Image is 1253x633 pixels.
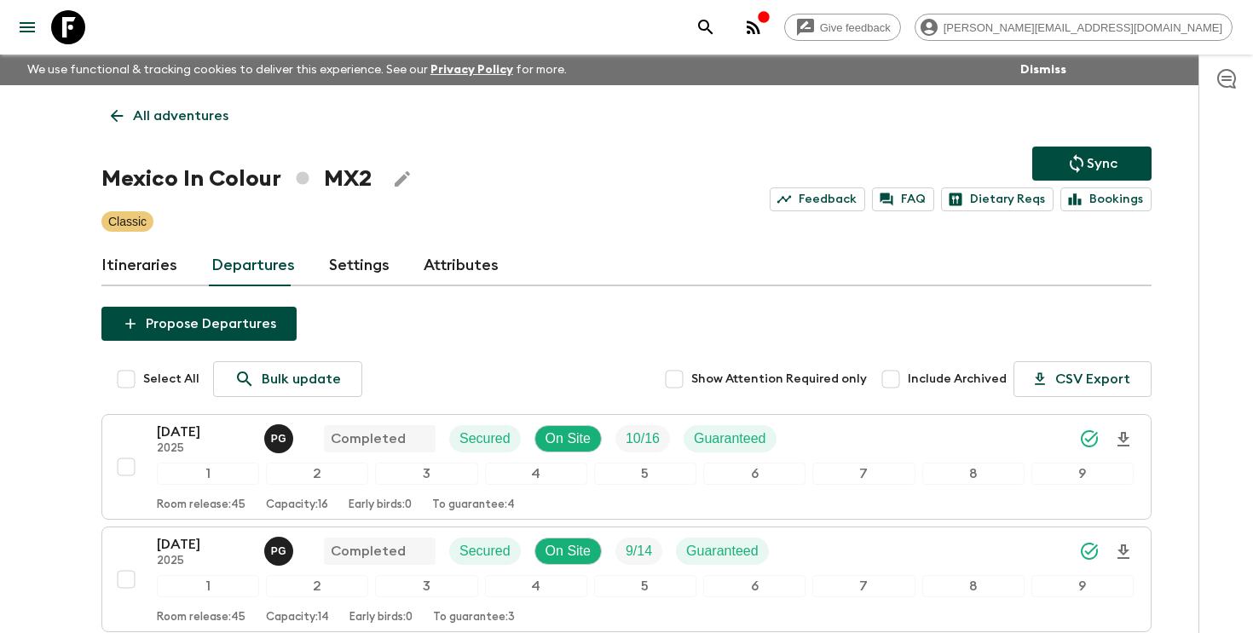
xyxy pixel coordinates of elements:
div: 1 [157,463,259,485]
p: We use functional & tracking cookies to deliver this experience. See our for more. [20,55,574,85]
a: Itineraries [101,245,177,286]
div: 7 [812,575,915,597]
button: search adventures [689,10,723,44]
div: Secured [449,425,521,452]
div: On Site [534,425,602,452]
a: Attributes [424,245,499,286]
div: 1 [157,575,259,597]
div: 9 [1031,575,1134,597]
button: [DATE]2025Patricia GutierrezCompletedSecuredOn SiteTrip FillGuaranteed123456789Room release:45Cap... [101,527,1152,632]
p: Room release: 45 [157,611,245,624]
svg: Synced Successfully [1079,429,1100,449]
span: Patricia Gutierrez [264,542,297,555]
div: Trip Fill [615,425,670,452]
a: Privacy Policy [430,64,513,76]
a: Dietary Reqs [941,187,1054,211]
p: On Site [546,429,591,449]
p: Secured [459,541,511,561]
div: 8 [922,575,1025,597]
div: 9 [1031,463,1134,485]
button: Propose Departures [101,307,297,341]
span: Show Attention Required only [691,371,867,388]
svg: Synced Successfully [1079,541,1100,561]
div: 4 [485,575,587,597]
svg: Download Onboarding [1113,542,1134,562]
p: Early birds: 0 [349,498,412,512]
p: Guaranteed [686,541,759,561]
button: Sync adventure departures to the booking engine [1032,147,1152,181]
p: Bulk update [262,369,341,389]
p: Classic [108,213,147,230]
a: Settings [329,245,390,286]
span: Select All [143,371,199,388]
div: 8 [922,463,1025,485]
p: To guarantee: 3 [433,611,515,624]
p: Capacity: 16 [266,498,328,512]
p: 10 / 16 [626,429,660,449]
div: 6 [703,575,805,597]
div: 4 [485,463,587,485]
p: [DATE] [157,422,251,442]
p: 2025 [157,555,251,568]
span: Give feedback [811,21,900,34]
button: Dismiss [1016,58,1071,82]
p: All adventures [133,106,228,126]
a: Bookings [1060,187,1152,211]
span: Include Archived [908,371,1007,388]
span: Patricia Gutierrez [264,429,297,443]
div: On Site [534,538,602,565]
div: 2 [266,575,368,597]
p: On Site [546,541,591,561]
span: [PERSON_NAME][EMAIL_ADDRESS][DOMAIN_NAME] [934,21,1232,34]
p: 9 / 14 [626,541,652,561]
div: Secured [449,538,521,565]
p: Room release: 45 [157,498,245,512]
button: [DATE]2025Patricia GutierrezCompletedSecuredOn SiteTrip FillGuaranteed123456789Room release:45Cap... [101,414,1152,520]
button: CSV Export [1013,361,1152,397]
div: 5 [594,463,696,485]
a: Departures [211,245,295,286]
p: Secured [459,429,511,449]
a: Give feedback [784,14,901,41]
div: 3 [375,463,477,485]
a: Bulk update [213,361,362,397]
a: Feedback [770,187,865,211]
div: 2 [266,463,368,485]
div: [PERSON_NAME][EMAIL_ADDRESS][DOMAIN_NAME] [915,14,1233,41]
div: 5 [594,575,696,597]
div: 3 [375,575,477,597]
div: Trip Fill [615,538,662,565]
p: To guarantee: 4 [432,498,515,512]
p: Capacity: 14 [266,611,329,624]
p: 2025 [157,442,251,456]
p: Completed [331,541,406,561]
div: 7 [812,463,915,485]
p: Early birds: 0 [349,611,413,624]
a: All adventures [101,99,238,133]
p: Sync [1087,153,1117,174]
p: Guaranteed [694,429,766,449]
svg: Download Onboarding [1113,429,1134,450]
a: FAQ [872,187,934,211]
p: Completed [331,429,406,449]
p: [DATE] [157,534,251,555]
button: Edit Adventure Title [385,162,419,196]
h1: Mexico In Colour MX2 [101,162,372,196]
div: 6 [703,463,805,485]
button: menu [10,10,44,44]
